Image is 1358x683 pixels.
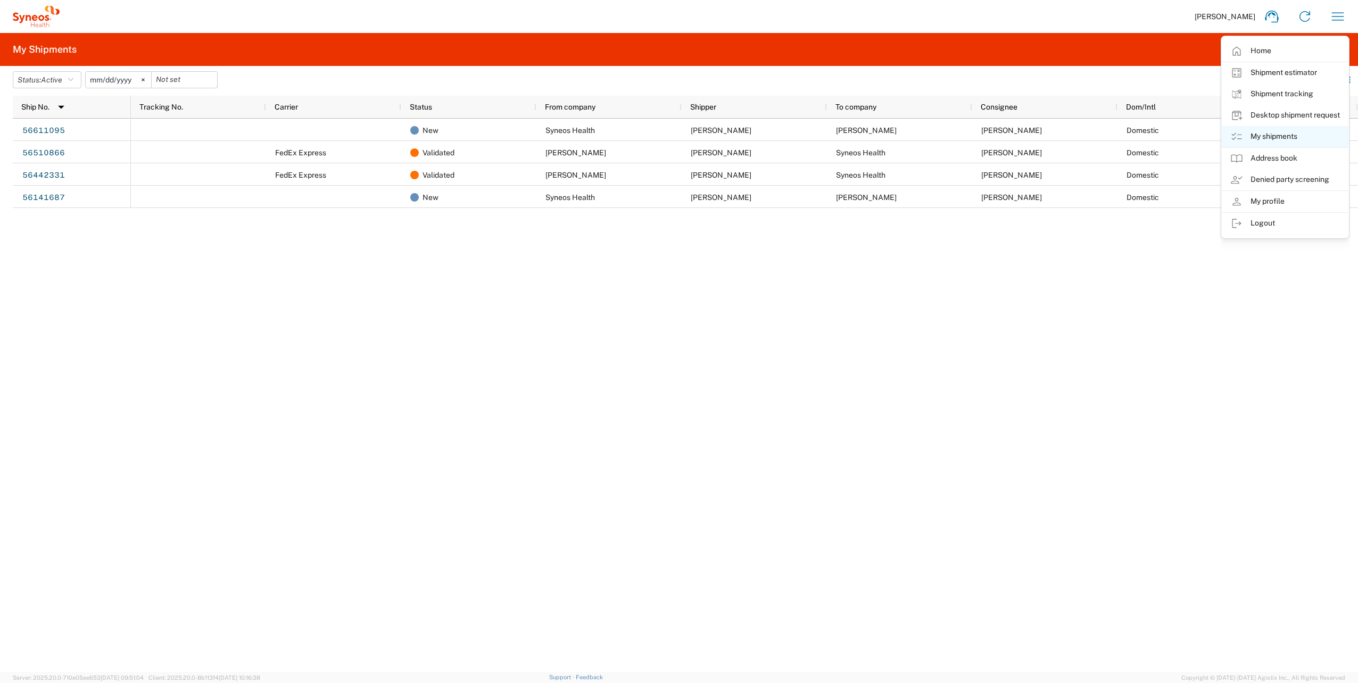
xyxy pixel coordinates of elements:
a: My shipments [1222,126,1348,147]
button: Status:Active [13,71,81,88]
span: Copyright © [DATE]-[DATE] Agistix Inc., All Rights Reserved [1181,673,1345,682]
a: Address book [1222,148,1348,169]
span: Olivia Hutsell [545,148,606,157]
span: Brian Medlin [981,193,1042,202]
span: Syneos Health [836,171,885,179]
span: Carrier [275,103,298,111]
input: Not set [86,72,151,88]
span: Server: 2025.20.0-710e05ee653 [13,674,144,681]
a: My profile [1222,191,1348,212]
a: Shipment tracking [1222,84,1348,105]
span: Olivia Hutsell [836,126,897,135]
a: Desktop shipment request [1222,105,1348,126]
a: Home [1222,40,1348,62]
span: [DATE] 10:16:38 [219,674,260,681]
span: Bob Van Roekel [545,171,606,179]
span: From company [545,103,595,111]
span: New [423,186,438,209]
span: Syneos Health [545,193,595,202]
span: Client: 2025.20.0-8b113f4 [148,674,260,681]
span: Domestic [1127,193,1159,202]
a: Denied party screening [1222,169,1348,190]
span: Matt Murray [691,193,751,202]
span: Dom/Intl [1126,103,1156,111]
span: Domestic [1127,148,1159,157]
span: Validated [423,141,454,164]
h2: My Shipments [13,43,77,56]
img: arrow-dropdown.svg [53,98,70,115]
a: Logout [1222,213,1348,234]
span: [DATE] 09:51:04 [101,674,144,681]
a: 56510866 [22,145,65,162]
span: Shipper [690,103,716,111]
span: Olivia Hutsell [691,148,751,157]
span: Matt Murray [691,126,751,135]
a: 56442331 [22,167,65,184]
span: Validated [423,164,454,186]
a: 56611095 [22,122,65,139]
span: Active [41,76,62,84]
span: New [423,119,438,141]
span: FedEx Express [275,171,326,179]
span: Brian Medlin [836,193,897,202]
a: Feedback [576,674,603,680]
span: Syneos Health [836,148,885,157]
span: Syneos Health [545,126,595,135]
span: Domestic [1127,171,1159,179]
span: Tracking No. [139,103,183,111]
span: Matt Murray [981,171,1042,179]
span: Matt Murray [981,148,1042,157]
a: Shipment estimator [1222,62,1348,84]
input: Not set [152,72,217,88]
a: Support [549,674,576,680]
span: FedEx Express [275,148,326,157]
span: Bob Van Roekel [691,171,751,179]
span: Consignee [981,103,1017,111]
span: Domestic [1127,126,1159,135]
span: Olivia Hutsell [981,126,1042,135]
a: 56141687 [22,189,65,206]
span: To company [835,103,876,111]
span: Ship No. [21,103,49,111]
span: Status [410,103,432,111]
span: [PERSON_NAME] [1195,12,1255,21]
